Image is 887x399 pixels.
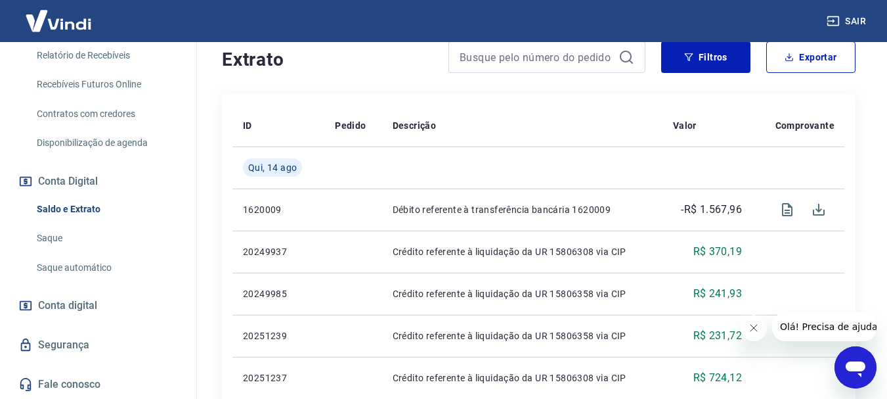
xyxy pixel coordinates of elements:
p: 1620009 [243,203,314,216]
a: Recebíveis Futuros Online [32,71,181,98]
a: Conta digital [16,291,181,320]
p: 20249937 [243,245,314,258]
p: Pedido [335,119,366,132]
button: Conta Digital [16,167,181,196]
p: 20251237 [243,371,314,385]
button: Exportar [766,41,855,73]
h4: Extrato [222,47,433,73]
span: Download [803,194,834,225]
p: -R$ 1.567,96 [681,202,742,218]
iframe: Mensagem da empresa [772,312,876,341]
img: Vindi [16,1,101,41]
button: Filtros [661,41,750,73]
a: Relatório de Recebíveis [32,42,181,69]
p: 20249985 [243,287,314,300]
p: R$ 231,72 [693,328,743,344]
span: Qui, 14 ago [248,161,297,174]
p: Descrição [393,119,437,132]
a: Saque automático [32,254,181,281]
p: Crédito referente à liquidação da UR 15806358 via CIP [393,287,652,300]
a: Fale conosco [16,370,181,399]
p: R$ 370,19 [693,244,743,260]
p: Crédito referente à liquidação da UR 15806308 via CIP [393,245,652,258]
iframe: Fechar mensagem [741,315,767,341]
a: Saque [32,225,181,252]
p: ID [243,119,252,132]
span: Conta digital [38,296,97,315]
a: Disponibilização de agenda [32,129,181,156]
span: Olá! Precisa de ajuda? [8,9,110,20]
p: Débito referente à transferência bancária 1620009 [393,203,652,216]
p: R$ 241,93 [693,286,743,302]
a: Contratos com credores [32,101,181,128]
p: Crédito referente à liquidação da UR 15806308 via CIP [393,371,652,385]
button: Sair [824,9,871,34]
p: 20251239 [243,329,314,342]
a: Saldo e Extrato [32,196,181,223]
p: Valor [673,119,697,132]
p: R$ 724,12 [693,370,743,386]
input: Busque pelo número do pedido [460,47,613,67]
span: Visualizar [771,194,803,225]
iframe: Botão para abrir a janela de mensagens [834,346,876,388]
a: Segurança [16,331,181,360]
p: Comprovante [775,119,834,132]
p: Crédito referente à liquidação da UR 15806358 via CIP [393,329,652,342]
